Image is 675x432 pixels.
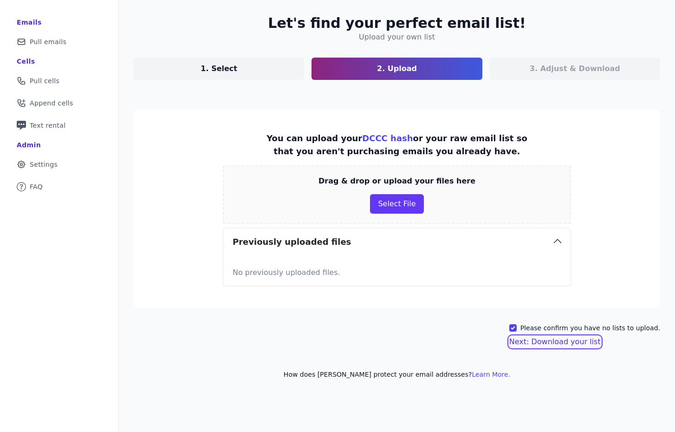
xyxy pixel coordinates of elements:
div: Emails [17,18,42,27]
p: Drag & drop or upload your files here [318,176,475,187]
a: Text rental [7,115,111,136]
a: Pull cells [7,71,111,91]
p: How does [PERSON_NAME] protect your email addresses? [134,370,660,379]
button: Next: Download your list [509,336,601,347]
p: No previously uploaded files. [233,263,561,278]
a: DCCC hash [362,133,413,143]
p: 3. Adjust & Download [530,63,620,74]
div: Cells [17,57,35,66]
h2: Let's find your perfect email list! [268,15,526,32]
h4: Upload your own list [359,32,435,43]
a: 1. Select [134,58,304,80]
button: Select File [370,194,423,214]
p: 1. Select [201,63,237,74]
a: Settings [7,154,111,175]
label: Please confirm you have no lists to upload. [520,323,660,333]
span: Append cells [30,98,73,108]
div: Admin [17,140,41,150]
span: FAQ [30,182,43,191]
a: 2. Upload [312,58,482,80]
button: Learn More. [472,370,510,379]
h3: Previously uploaded files [233,236,351,249]
span: Settings [30,160,58,169]
span: Pull cells [30,76,59,85]
span: Pull emails [30,37,66,46]
p: You can upload your or your raw email list so that you aren't purchasing emails you already have. [266,132,528,158]
a: Append cells [7,93,111,113]
button: Previously uploaded files [223,228,571,256]
p: 2. Upload [377,63,417,74]
a: FAQ [7,177,111,197]
span: Text rental [30,121,66,130]
a: Pull emails [7,32,111,52]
